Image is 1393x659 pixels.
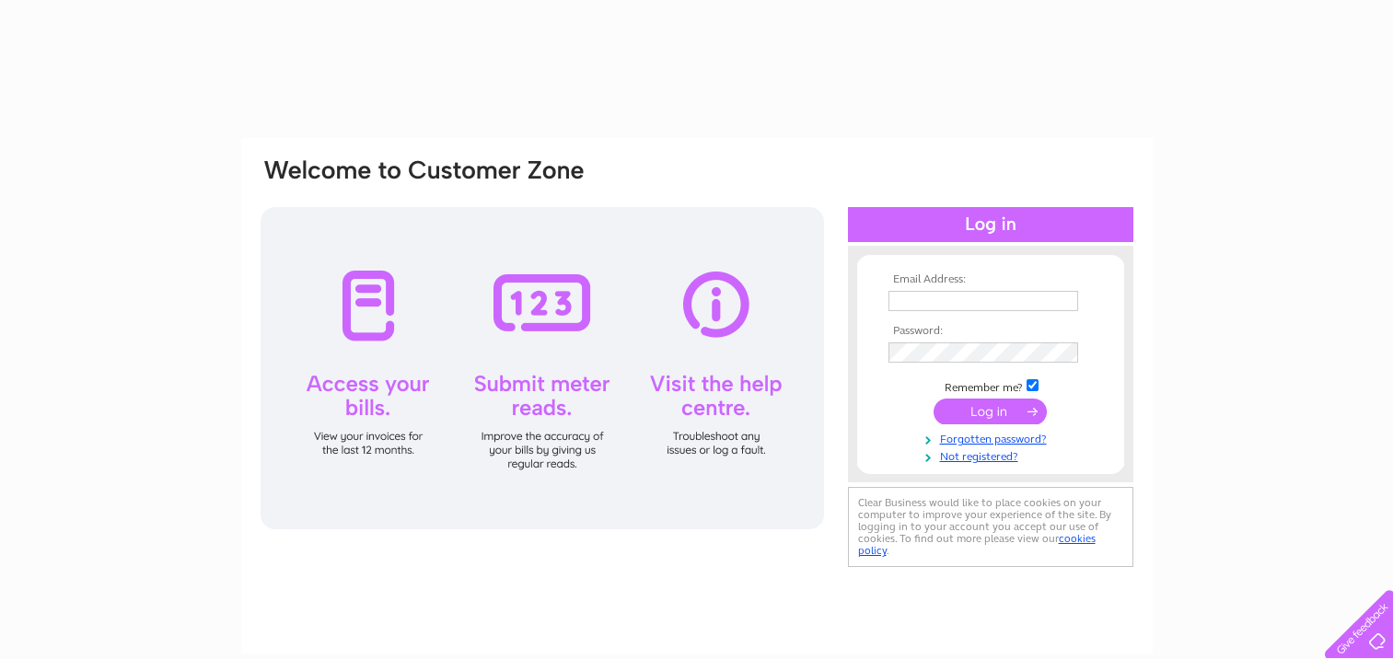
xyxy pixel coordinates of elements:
[888,429,1097,446] a: Forgotten password?
[884,273,1097,286] th: Email Address:
[888,446,1097,464] a: Not registered?
[884,376,1097,395] td: Remember me?
[858,532,1096,557] a: cookies policy
[934,399,1047,424] input: Submit
[848,487,1133,567] div: Clear Business would like to place cookies on your computer to improve your experience of the sit...
[884,325,1097,338] th: Password:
